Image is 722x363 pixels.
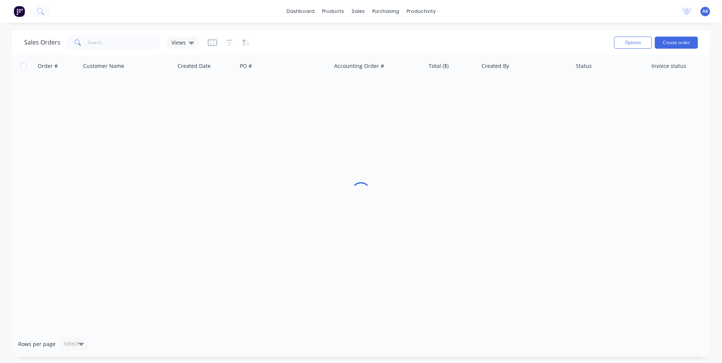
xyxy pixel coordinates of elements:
[88,35,161,50] input: Search...
[655,37,698,49] button: Create order
[177,62,211,70] div: Created Date
[481,62,509,70] div: Created By
[240,62,252,70] div: PO #
[64,340,83,348] div: Select...
[283,6,318,17] a: dashboard
[576,62,592,70] div: Status
[429,62,449,70] div: Total ($)
[14,6,25,17] img: Factory
[24,39,60,46] h1: Sales Orders
[18,340,56,348] span: Rows per page
[614,37,652,49] button: Options
[318,6,348,17] div: products
[83,62,124,70] div: Customer Name
[348,6,369,17] div: sales
[171,38,186,46] span: Views
[334,62,384,70] div: Accounting Order #
[38,62,58,70] div: Order #
[702,8,708,15] span: AK
[651,62,686,70] div: Invoice status
[369,6,403,17] div: purchasing
[403,6,440,17] div: productivity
